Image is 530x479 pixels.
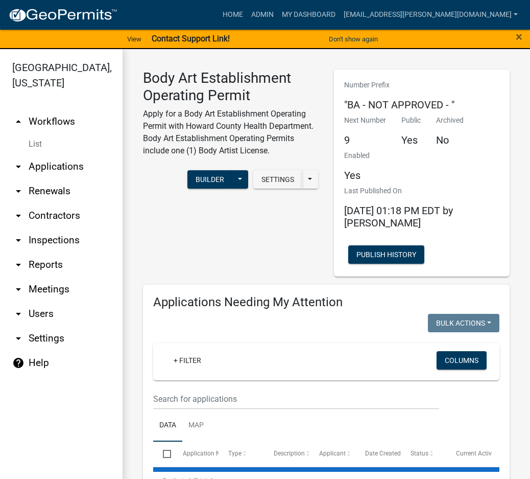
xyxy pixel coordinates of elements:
button: Close [516,31,522,43]
span: Applicant [319,450,346,457]
a: Admin [247,5,278,25]
i: arrow_drop_down [12,210,25,222]
span: Current Activity [456,450,498,457]
datatable-header-cell: Select [153,442,173,466]
p: Next Number [344,115,386,126]
button: Don't show again [325,31,382,48]
button: Publish History [348,245,424,264]
i: arrow_drop_down [12,161,25,173]
button: Settings [253,170,302,189]
datatable-header-cell: Type [219,442,264,466]
h4: Applications Needing My Attention [153,295,499,310]
wm-modal-confirm: Workflow Publish History [348,251,424,259]
span: Date Created [365,450,401,457]
p: Apply for a Body Art Establishment Operating Permit with Howard County Health Department. Body Ar... [143,108,319,157]
p: Enabled [344,150,370,161]
strong: Contact Support Link! [152,34,230,43]
a: Map [182,409,210,442]
datatable-header-cell: Applicant [309,442,355,466]
datatable-header-cell: Application Number [173,442,218,466]
h5: Yes [401,134,421,146]
p: Last Published On [344,186,499,196]
h5: No [436,134,464,146]
a: Data [153,409,182,442]
span: Description [274,450,305,457]
span: Application Number [183,450,238,457]
i: help [12,357,25,369]
i: arrow_drop_down [12,185,25,197]
h5: "BA - NOT APPROVED - " [344,99,454,111]
a: Home [219,5,247,25]
p: Archived [436,115,464,126]
datatable-header-cell: Status [401,442,446,466]
input: Search for applications [153,389,439,409]
datatable-header-cell: Current Activity [446,442,492,466]
i: arrow_drop_up [12,116,25,128]
button: Bulk Actions [428,314,499,332]
h3: Body Art Establishment Operating Permit [143,70,319,104]
i: arrow_drop_down [12,283,25,295]
i: arrow_drop_down [12,234,25,246]
span: × [516,30,522,44]
button: Builder [187,170,232,189]
p: Public [401,115,421,126]
h5: Yes [344,169,370,181]
datatable-header-cell: Description [264,442,309,466]
a: My Dashboard [278,5,340,25]
span: Type [228,450,242,457]
a: + Filter [165,351,209,370]
button: Columns [437,351,487,370]
a: [EMAIL_ADDRESS][PERSON_NAME][DOMAIN_NAME] [340,5,522,25]
span: [DATE] 01:18 PM EDT by [PERSON_NAME] [344,204,453,229]
h5: 9 [344,134,386,146]
span: Status [411,450,428,457]
a: View [123,31,146,48]
datatable-header-cell: Date Created [355,442,400,466]
i: arrow_drop_down [12,332,25,345]
i: arrow_drop_down [12,308,25,320]
i: arrow_drop_down [12,259,25,271]
p: Number Prefix [344,80,454,90]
